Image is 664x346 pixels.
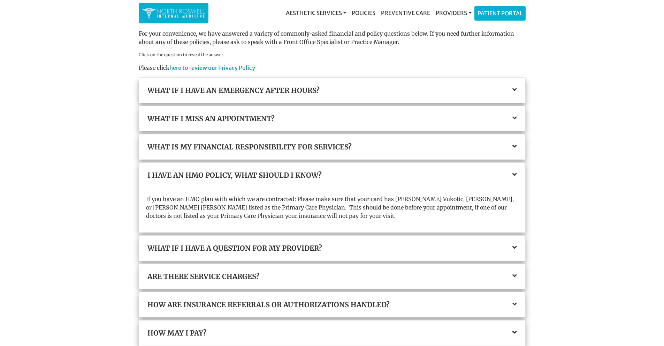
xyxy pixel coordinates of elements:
a: What is my financial responsibility for services? [147,143,517,151]
a: What if I miss an appointment? [147,115,517,123]
p: Please click [139,64,526,72]
a: Policies [349,6,378,20]
a: Patient Portal [475,6,525,20]
a: I have an HMO policy, what should I know? [147,171,517,179]
a: How may I pay? [147,329,517,337]
p: For your convenience, we have answered a variety of commonly-asked financial and policy questions... [139,29,526,46]
p: Click on the question to reveal the answer. [139,52,526,58]
p: If you have an HMO plan with which we are contracted: Please make sure that your card has [PERSON... [146,195,518,220]
img: North Roswell Internal Medicine [142,6,205,20]
a: Preventive Care [378,6,433,20]
a: Aesthetic Services [283,6,349,20]
a: Are there service charges? [147,272,517,281]
a: here to review our Privacy Policy [169,64,255,71]
h1: Policies [139,10,526,27]
a: What if I have a question for my provider? [147,244,517,252]
a: Providers [433,6,474,20]
a: What if I have an emergency after hours? [147,86,517,95]
a: How are insurance referrals or authorizations handled? [147,301,517,309]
